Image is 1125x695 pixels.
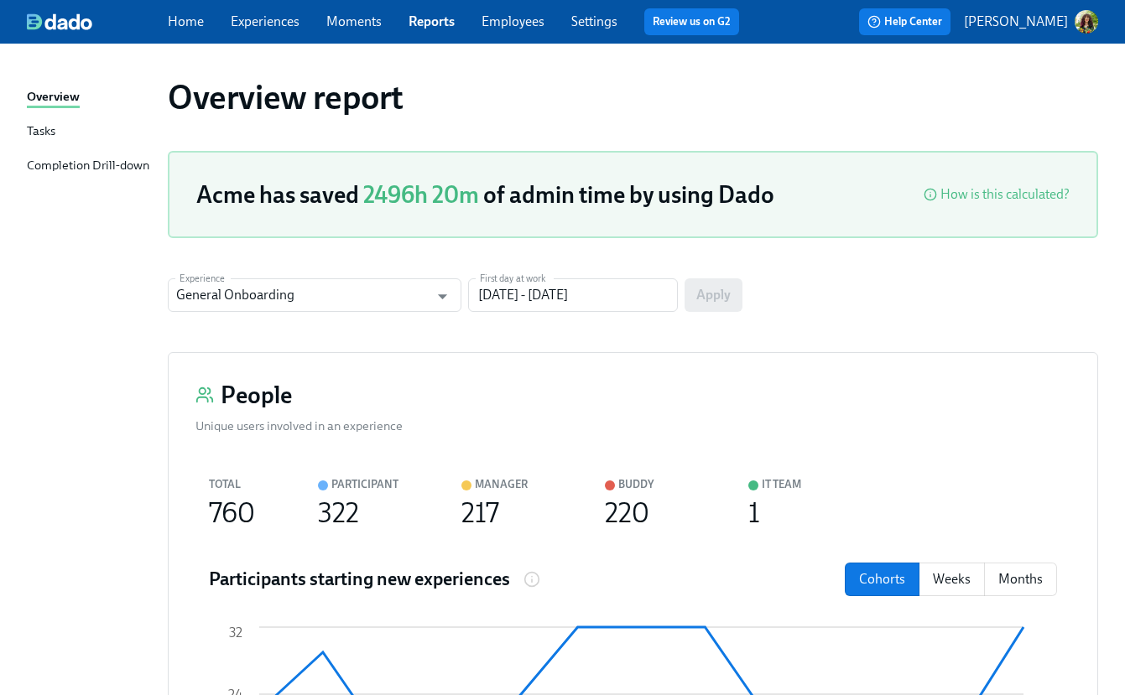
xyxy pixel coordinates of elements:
div: 1 [748,504,760,522]
div: Tasks [27,122,55,143]
p: Cohorts [859,570,905,589]
h3: People [221,380,292,410]
div: IT Team [762,475,801,494]
button: cohorts [845,563,919,596]
div: 220 [605,504,649,522]
a: Reports [409,13,455,29]
div: Manager [475,475,528,494]
div: 760 [209,504,255,522]
button: [PERSON_NAME] [964,10,1098,34]
button: months [984,563,1057,596]
svg: Number of participants that started this experience in each cohort, week or month [523,571,540,588]
div: Completion Drill-down [27,156,149,177]
h1: Overview report [168,77,404,117]
a: dado [27,13,168,30]
span: 2496h 20m [363,180,479,209]
button: weeks [919,563,985,596]
div: 322 [318,504,359,522]
a: Completion Drill-down [27,156,154,177]
img: dado [27,13,92,30]
div: Participant [331,475,398,494]
p: Months [998,570,1043,589]
button: Open [430,283,456,309]
a: Settings [571,13,617,29]
p: [PERSON_NAME] [964,13,1068,31]
div: date filter [845,563,1057,596]
h3: Acme has saved of admin time by using Dado [196,179,774,210]
a: Moments [326,13,382,29]
a: Employees [482,13,544,29]
button: Review us on G2 [644,8,739,35]
div: Buddy [618,475,654,494]
a: Review us on G2 [653,13,731,30]
div: Unique users involved in an experience [195,417,403,435]
button: Help Center [859,8,951,35]
a: Overview [27,87,154,108]
a: Experiences [231,13,299,29]
div: Overview [27,87,80,108]
a: Home [168,13,204,29]
tspan: 32 [229,625,242,641]
div: How is this calculated? [940,185,1070,204]
span: Help Center [867,13,942,30]
a: Tasks [27,122,154,143]
p: Weeks [933,570,971,589]
div: Total [209,475,241,494]
img: ACg8ocLclD2tQmfIiewwK1zANg5ba6mICO7ZPBc671k9VM_MGIVYfH83=s96-c [1075,10,1098,34]
div: 217 [461,504,499,522]
h4: Participants starting new experiences [209,567,510,592]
